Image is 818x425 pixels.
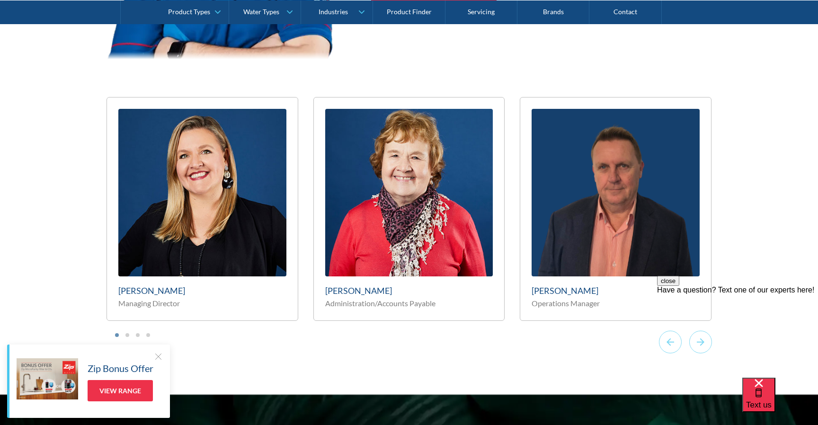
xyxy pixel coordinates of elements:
div: Managing Director [118,298,286,309]
img: Rosemary Pendlebury [325,109,493,277]
iframe: podium webchat widget prompt [657,276,818,390]
img: Melissa Croxford [118,109,286,277]
div: 2 of 11 [313,97,505,321]
a: View Range [88,380,153,401]
img: Mike Evans [532,109,700,277]
div: [PERSON_NAME] [532,284,700,298]
div: Product Types [168,8,210,16]
div: [PERSON_NAME] [325,284,493,298]
button: Go to page 4 [146,333,150,337]
div: [PERSON_NAME] [118,284,286,298]
div: 1 of 11 [107,97,298,321]
iframe: podium webchat widget bubble [742,378,818,425]
button: Go to page 3 [136,333,140,337]
button: Go to page 1 [115,333,119,337]
div: Administration/Accounts Payable [325,298,493,309]
img: Zip Bonus Offer [17,358,78,399]
div: 3 of 11 [520,97,711,321]
div: Water Types [243,8,279,16]
button: Go to page 2 [125,333,129,337]
div: Operations Manager [532,298,700,309]
h5: Zip Bonus Offer [88,361,153,375]
div: Industries [319,8,348,16]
